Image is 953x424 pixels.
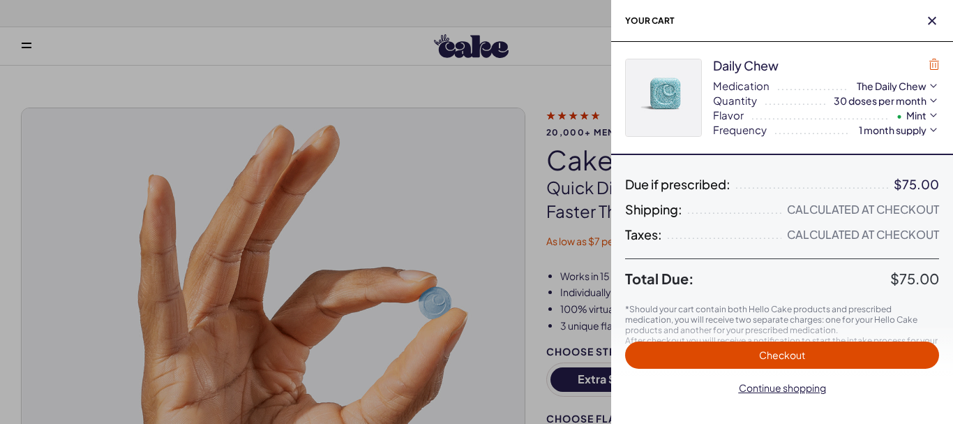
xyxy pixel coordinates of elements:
span: Total Due: [625,270,890,287]
span: Taxes: [625,228,662,242]
span: Shipping: [625,203,682,217]
button: Continue shopping [625,374,939,402]
img: XHPTccMLMIZYTR7DxySJzuHzOnKSslFgwGrl5y4U.jpg [626,59,701,136]
div: Calculated at Checkout [787,228,939,242]
span: $75.00 [890,270,939,287]
button: Checkout [625,342,939,369]
span: Continue shopping [739,381,826,394]
div: $75.00 [894,177,939,191]
div: Calculated at Checkout [787,203,939,217]
span: Due if prescribed: [625,177,730,191]
span: Medication [713,78,770,93]
span: Quantity [713,93,757,108]
span: Checkout [759,349,805,361]
span: Frequency [713,122,767,137]
span: Flavor [713,108,744,122]
p: *Should your cart contain both Hello Cake products and prescribed medication, you will receive tw... [625,304,939,335]
div: Daily Chew [713,57,779,74]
